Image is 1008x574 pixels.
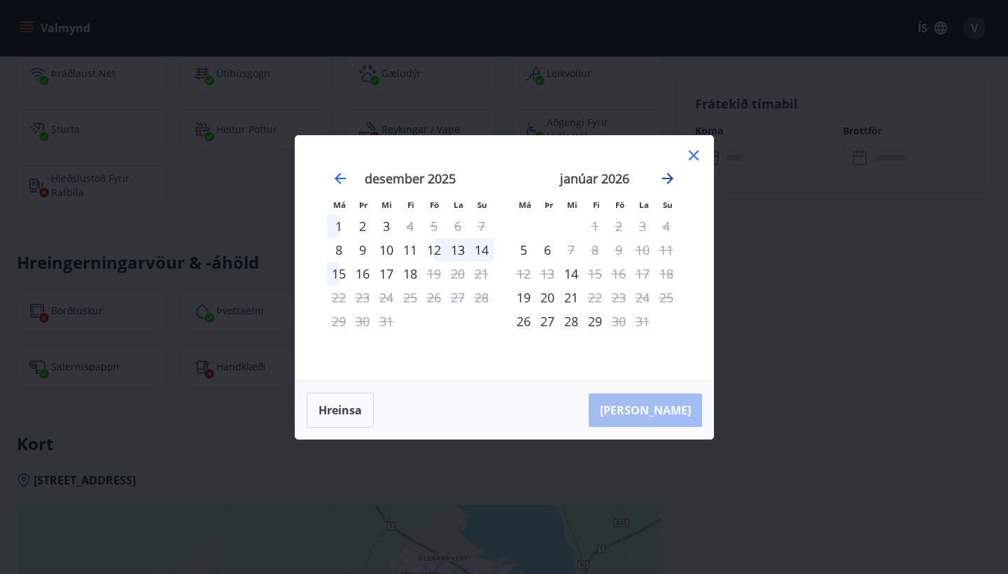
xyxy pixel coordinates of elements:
[407,199,414,210] small: Fi
[631,214,654,238] td: Not available. laugardagur, 3. janúar 2026
[470,238,493,262] td: sunnudagur, 14. desember 2025
[583,262,607,286] td: Not available. fimmtudagur, 15. janúar 2026
[327,214,351,238] div: 1
[359,199,367,210] small: Þr
[374,238,398,262] td: miðvikudagur, 10. desember 2025
[422,262,446,286] td: Not available. föstudagur, 19. desember 2025
[430,199,439,210] small: Fö
[446,238,470,262] div: 13
[512,238,535,262] td: mánudagur, 5. janúar 2026
[535,238,559,262] td: þriðjudagur, 6. janúar 2026
[422,214,446,238] td: Not available. föstudagur, 5. desember 2025
[446,286,470,309] td: Not available. laugardagur, 27. desember 2025
[374,262,398,286] td: miðvikudagur, 17. desember 2025
[327,238,351,262] div: Aðeins innritun í boði
[422,262,446,286] div: Aðeins útritun í boði
[631,262,654,286] td: Not available. laugardagur, 17. janúar 2026
[583,309,607,333] td: fimmtudagur, 29. janúar 2026
[631,286,654,309] td: Not available. laugardagur, 24. janúar 2026
[654,238,678,262] td: Not available. sunnudagur, 11. janúar 2026
[398,238,422,262] div: 11
[512,286,535,309] td: mánudagur, 19. janúar 2026
[607,214,631,238] td: Not available. föstudagur, 2. janúar 2026
[583,214,607,238] td: Not available. fimmtudagur, 1. janúar 2026
[351,238,374,262] td: þriðjudagur, 9. desember 2025
[512,262,535,286] td: Not available. mánudagur, 12. janúar 2026
[327,286,351,309] td: Not available. mánudagur, 22. desember 2025
[559,286,583,309] td: miðvikudagur, 21. janúar 2026
[659,170,676,187] div: Move forward to switch to the next month.
[512,309,535,333] div: Aðeins innritun í boði
[583,238,607,262] td: Not available. fimmtudagur, 8. janúar 2026
[446,214,470,238] td: Not available. laugardagur, 6. desember 2025
[351,214,374,238] td: þriðjudagur, 2. desember 2025
[631,238,654,262] td: Not available. laugardagur, 10. janúar 2026
[535,309,559,333] div: 27
[327,214,351,238] td: mánudagur, 1. desember 2025
[654,286,678,309] td: Not available. sunnudagur, 25. janúar 2026
[365,170,456,187] strong: desember 2025
[607,309,631,333] td: Not available. föstudagur, 30. janúar 2026
[327,238,351,262] td: mánudagur, 8. desember 2025
[654,262,678,286] td: Not available. sunnudagur, 18. janúar 2026
[398,262,422,286] td: fimmtudagur, 18. desember 2025
[583,262,607,286] div: Aðeins útritun í boði
[351,286,374,309] td: Not available. þriðjudagur, 23. desember 2025
[332,170,349,187] div: Move backward to switch to the previous month.
[351,214,374,238] div: 2
[512,286,535,309] div: Aðeins innritun í boði
[519,199,531,210] small: Má
[559,262,583,286] div: Aðeins innritun í boði
[593,199,600,210] small: Fi
[615,199,624,210] small: Fö
[374,214,398,238] td: miðvikudagur, 3. desember 2025
[333,199,346,210] small: Má
[398,262,422,286] div: 18
[607,238,631,262] td: Not available. föstudagur, 9. janúar 2026
[535,286,559,309] td: þriðjudagur, 20. janúar 2026
[327,309,351,333] td: Not available. mánudagur, 29. desember 2025
[307,393,374,428] button: Hreinsa
[654,214,678,238] td: Not available. sunnudagur, 4. janúar 2026
[535,238,559,262] div: 6
[422,238,446,262] div: 12
[535,286,559,309] div: 20
[374,286,398,309] td: Not available. miðvikudagur, 24. desember 2025
[398,214,422,238] div: Aðeins útritun í boði
[583,309,607,333] div: 29
[607,286,631,309] td: Not available. föstudagur, 23. janúar 2026
[512,238,535,262] div: Aðeins innritun í boði
[535,309,559,333] td: þriðjudagur, 27. janúar 2026
[559,238,583,262] td: Not available. miðvikudagur, 7. janúar 2026
[374,262,398,286] div: 17
[583,286,607,309] td: Not available. fimmtudagur, 22. janúar 2026
[374,238,398,262] div: 10
[327,262,351,286] td: mánudagur, 15. desember 2025
[559,309,583,333] td: miðvikudagur, 28. janúar 2026
[351,262,374,286] div: 16
[446,238,470,262] td: laugardagur, 13. desember 2025
[535,262,559,286] td: Not available. þriðjudagur, 13. janúar 2026
[663,199,673,210] small: Su
[381,199,392,210] small: Mi
[512,309,535,333] td: mánudagur, 26. janúar 2026
[398,238,422,262] td: fimmtudagur, 11. desember 2025
[470,214,493,238] td: Not available. sunnudagur, 7. desember 2025
[470,262,493,286] td: Not available. sunnudagur, 21. desember 2025
[559,286,583,309] div: 21
[351,262,374,286] td: þriðjudagur, 16. desember 2025
[454,199,463,210] small: La
[560,170,629,187] strong: janúar 2026
[351,238,374,262] div: 9
[607,262,631,286] td: Not available. föstudagur, 16. janúar 2026
[545,199,553,210] small: Þr
[470,286,493,309] td: Not available. sunnudagur, 28. desember 2025
[631,309,654,333] td: Not available. laugardagur, 31. janúar 2026
[327,262,351,286] div: 15
[398,214,422,238] td: Not available. fimmtudagur, 4. desember 2025
[567,199,577,210] small: Mi
[470,238,493,262] div: 14
[559,309,583,333] div: 28
[351,309,374,333] td: Not available. þriðjudagur, 30. desember 2025
[422,286,446,309] td: Not available. föstudagur, 26. desember 2025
